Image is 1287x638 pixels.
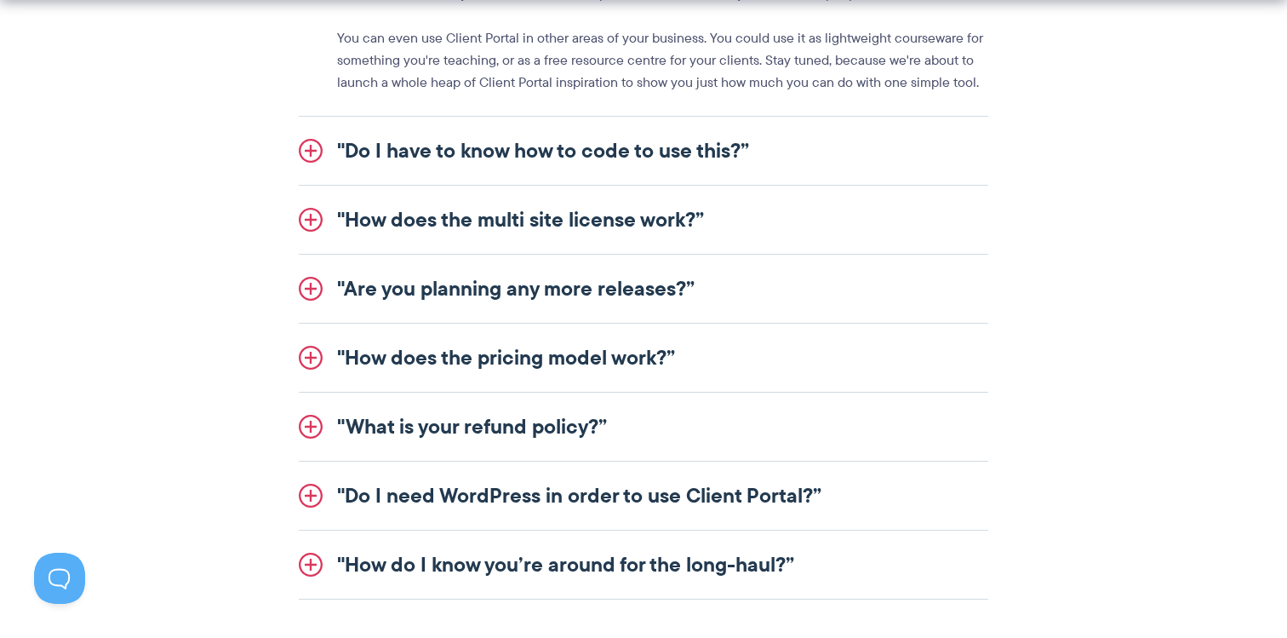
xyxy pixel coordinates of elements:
[337,27,988,94] p: You can even use Client Portal in other areas of your business. You could use it as lightweight c...
[299,117,988,185] a: "Do I have to know how to code to use this?”
[299,186,988,254] a: "How does the multi site license work?”
[299,393,988,461] a: "What is your refund policy?”
[299,462,988,530] a: "Do I need WordPress in order to use Client Portal?”
[299,531,988,599] a: "How do I know you’re around for the long-haul?”
[299,255,988,323] a: "Are you planning any more releases?”
[34,553,85,604] iframe: Toggle Customer Support
[299,324,988,392] a: "How does the pricing model work?”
